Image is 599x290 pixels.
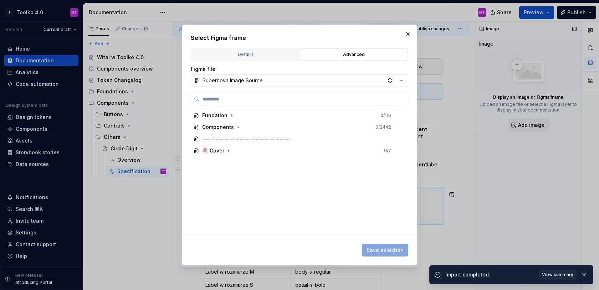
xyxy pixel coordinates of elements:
[194,51,297,58] div: Default
[384,148,391,154] div: 0 / 7
[539,270,577,280] button: View summary
[202,112,227,119] div: Fundation
[202,124,234,131] div: Components
[191,33,408,42] h2: Select Figma frame
[203,77,263,84] div: Supernova Image Source
[375,124,391,130] div: 0 / 2442
[445,271,534,278] div: Import completed.
[191,66,215,73] label: Figma file
[191,74,408,87] button: Supernova Image Source
[380,113,391,118] div: 0 / 116
[302,51,405,58] div: Advanced
[202,135,290,143] div: -----------------------------------
[542,272,573,278] span: View summary
[202,147,224,154] div: 🍭 Cover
